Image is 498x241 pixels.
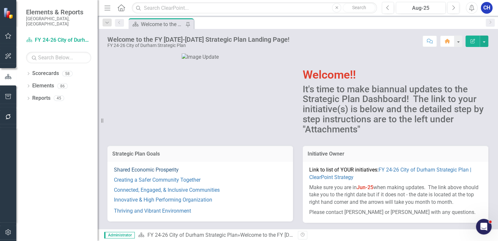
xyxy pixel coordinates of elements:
[114,197,212,203] a: Innovative & High Performing Organization
[309,207,482,216] p: Please contact [PERSON_NAME] or [PERSON_NAME] with any questions.
[476,219,491,234] iframe: Intercom live chat
[308,151,483,157] h3: Initiative Owner
[32,95,50,102] a: Reports
[114,167,179,173] a: Shared Economic Prosperity
[138,232,293,239] div: »
[54,96,64,101] div: 45
[26,16,91,27] small: [GEOGRAPHIC_DATA], [GEOGRAPHIC_DATA]
[26,52,91,63] input: Search Below...
[309,167,471,180] a: FY 24-26 City of Durham Strategic Plan | ClearPoint Strategy
[147,232,237,238] a: FY 24-26 City of Durham Strategic Plan
[352,5,366,10] span: Search
[309,183,482,208] p: Make sure you are in when making updates. The link above should take you to the right date but if...
[114,187,220,193] a: Connected, Engaged, & Inclusive Communities
[240,232,384,238] div: Welcome to the FY [DATE]-[DATE] Strategic Plan Landing Page!
[303,84,488,135] h2: It's time to make biannual updates to the Strategic Plan Dashboard! The link to your initiative(s...
[396,2,446,14] button: Aug-25
[132,2,377,14] input: Search ClearPoint...
[141,20,184,28] div: Welcome to the FY [DATE]-[DATE] Strategic Plan Landing Page!
[107,36,289,43] div: Welcome to the FY [DATE]-[DATE] Strategic Plan Landing Page!
[481,2,492,14] button: CH
[32,82,54,90] a: Elements
[32,70,59,77] a: Scorecards
[357,184,373,190] strong: Jun-25
[3,7,15,19] img: ClearPoint Strategy
[343,3,375,12] button: Search
[303,68,356,82] span: Welcome!!
[104,232,135,238] span: Administrator
[112,151,288,157] h3: Strategic Plan Goals
[114,177,201,183] a: Creating a Safer Community Together
[26,8,91,16] span: Elements & Reports
[309,167,471,180] span: Link to list of YOUR initiatives:
[114,208,191,214] a: Thriving and Vibrant Environment
[398,4,443,12] div: Aug-25
[62,71,73,76] div: 58
[182,53,219,61] img: Image Update
[57,83,68,89] div: 86
[26,37,91,44] a: FY 24-26 City of Durham Strategic Plan
[107,43,289,48] div: FY 24-26 City of Durham Strategic Plan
